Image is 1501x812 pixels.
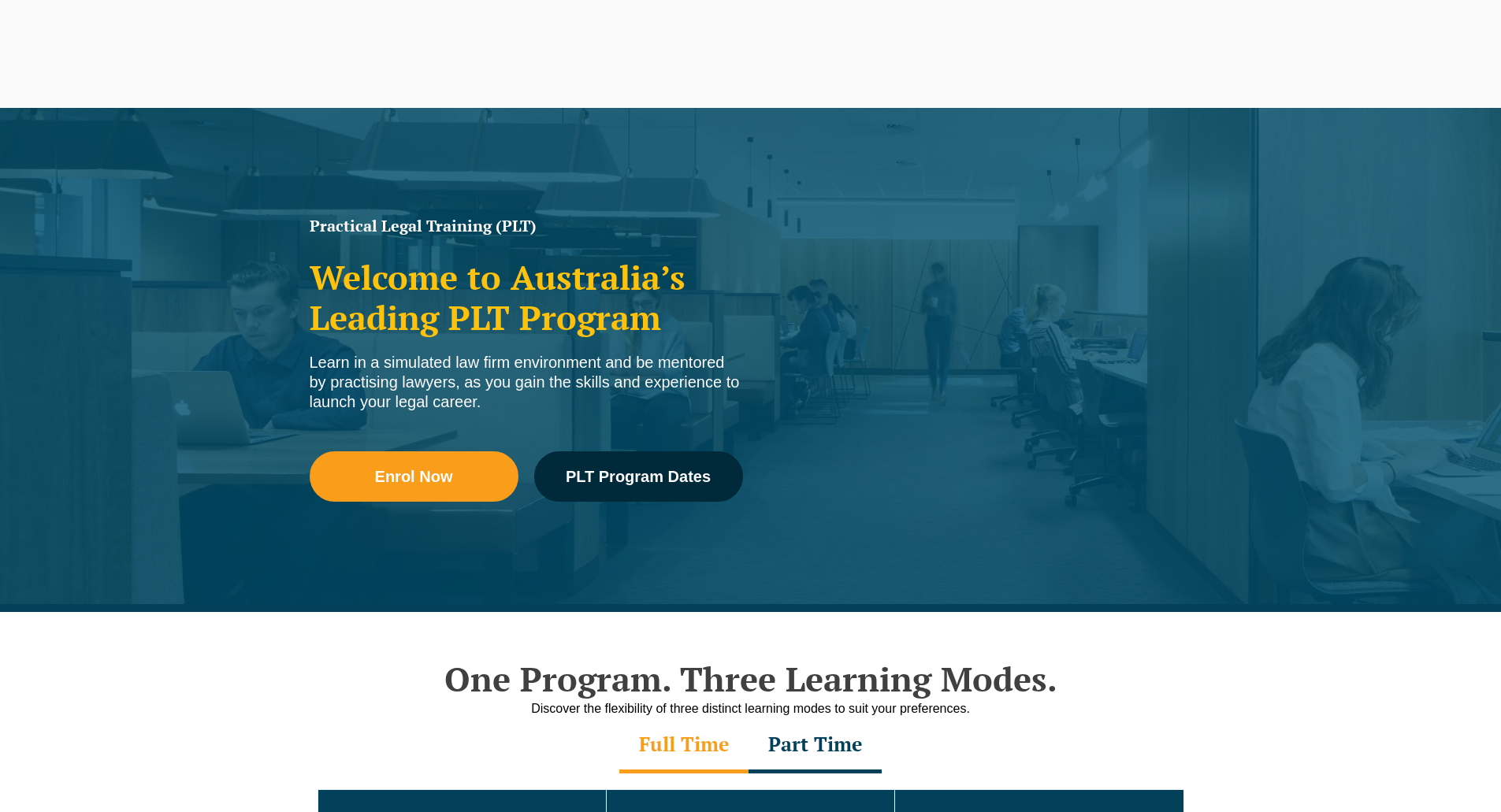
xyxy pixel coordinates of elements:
[566,469,711,484] span: PLT Program Dates
[619,718,749,773] div: Full Time
[302,659,1200,699] h2: One Program. Three Learning Modes.
[302,699,1200,718] div: Discover the flexibility of three distinct learning modes to suit your preferences.
[310,218,743,234] h1: Practical Legal Training (PLT)
[375,469,453,484] span: Enrol Now
[310,258,743,337] h2: Welcome to Australia’s Leading PLT Program
[310,353,743,412] div: Learn in a simulated law firm environment and be mentored by practising lawyers, as you gain the ...
[310,451,518,502] a: Enrol Now
[749,718,882,773] div: Part Time
[534,451,743,502] a: PLT Program Dates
